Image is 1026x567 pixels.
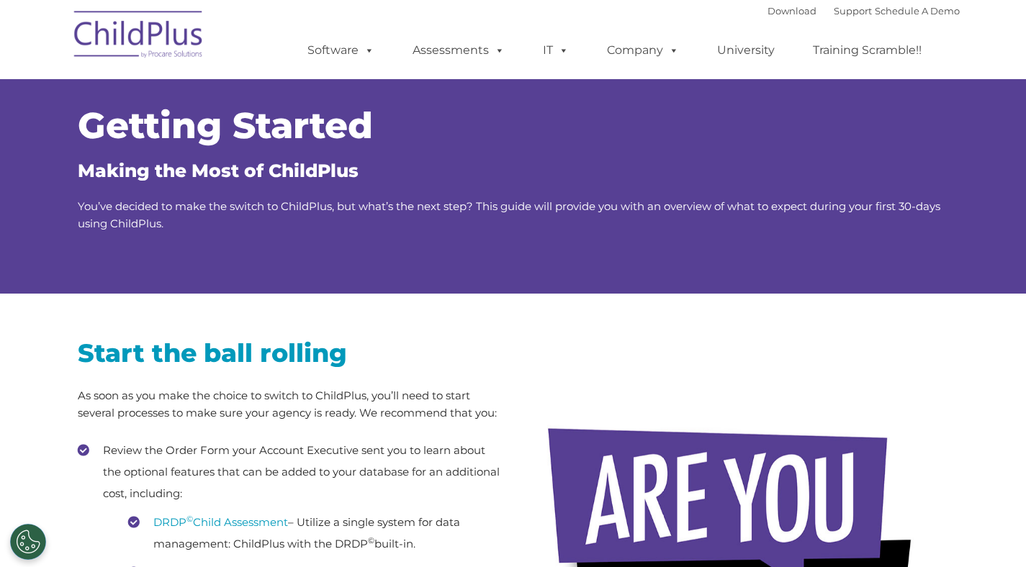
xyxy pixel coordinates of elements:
[153,515,288,529] a: DRDP©Child Assessment
[798,36,936,65] a: Training Scramble!!
[398,36,519,65] a: Assessments
[78,199,940,230] span: You’ve decided to make the switch to ChildPlus, but what’s the next step? This guide will provide...
[78,387,503,422] p: As soon as you make the choice to switch to ChildPlus, you’ll need to start several processes to ...
[78,337,503,369] h2: Start the ball rolling
[293,36,389,65] a: Software
[78,160,359,181] span: Making the Most of ChildPlus
[703,36,789,65] a: University
[593,36,693,65] a: Company
[128,512,503,555] li: – Utilize a single system for data management: ChildPlus with the DRDP built-in.
[186,514,193,524] sup: ©
[10,524,46,560] button: Cookies Settings
[875,5,960,17] a: Schedule A Demo
[67,1,211,73] img: ChildPlus by Procare Solutions
[78,104,373,148] span: Getting Started
[528,36,583,65] a: IT
[368,535,374,545] sup: ©
[768,5,960,17] font: |
[768,5,816,17] a: Download
[834,5,872,17] a: Support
